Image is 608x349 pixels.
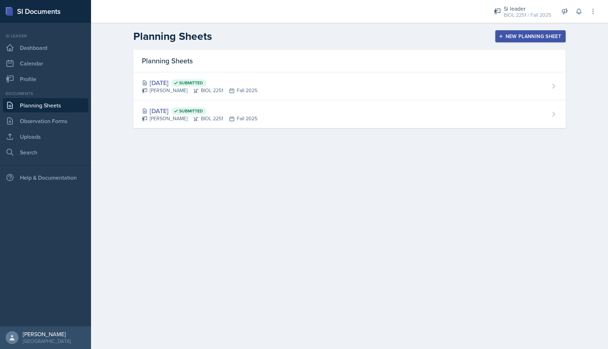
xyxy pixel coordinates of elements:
[3,90,88,97] div: Documents
[142,87,257,94] div: [PERSON_NAME] BIOL 2251 Fall 2025
[142,78,257,88] div: [DATE]
[3,114,88,128] a: Observation Forms
[3,72,88,86] a: Profile
[142,115,257,122] div: [PERSON_NAME] BIOL 2251 Fall 2025
[500,33,561,39] div: New Planning Sheet
[23,331,71,338] div: [PERSON_NAME]
[142,106,257,116] div: [DATE]
[179,108,203,114] span: Submitted
[133,50,566,72] div: Planning Sheets
[133,100,566,128] a: [DATE] Submitted [PERSON_NAME]BIOL 2251Fall 2025
[23,338,71,345] div: [GEOGRAPHIC_DATA]
[504,11,551,19] div: BIOL 2251 / Fall 2025
[179,80,203,86] span: Submitted
[504,4,551,13] div: Si leader
[3,56,88,70] a: Calendar
[3,98,88,112] a: Planning Sheets
[3,129,88,144] a: Uploads
[133,30,212,43] h2: Planning Sheets
[3,33,88,39] div: Si leader
[3,145,88,159] a: Search
[495,30,566,42] button: New Planning Sheet
[3,41,88,55] a: Dashboard
[3,170,88,185] div: Help & Documentation
[133,72,566,100] a: [DATE] Submitted [PERSON_NAME]BIOL 2251Fall 2025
